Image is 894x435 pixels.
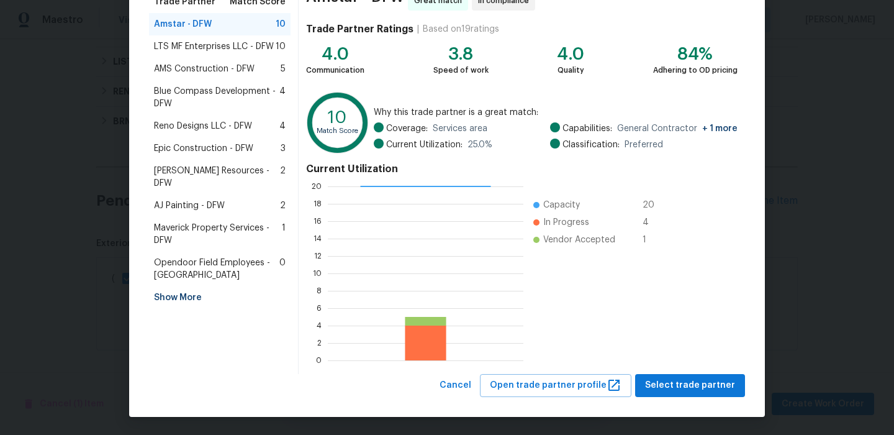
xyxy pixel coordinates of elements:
div: | [413,23,423,35]
text: 6 [317,304,322,312]
span: [PERSON_NAME] Resources - DFW [154,165,280,190]
span: 1 [282,222,286,247]
text: 20 [312,183,322,190]
span: 0 [279,257,286,282]
span: Select trade partner [645,378,735,393]
span: 4 [643,216,662,229]
span: LTS MF Enterprises LLC - DFW [154,40,274,53]
div: Quality [557,64,584,76]
div: Adhering to OD pricing [653,64,738,76]
span: + 1 more [702,124,738,133]
text: 14 [314,235,322,242]
text: 4 [317,322,322,329]
span: 2 [280,199,286,212]
span: Preferred [625,139,663,151]
text: 0 [316,357,322,364]
span: Capabilities: [562,122,612,135]
span: 25.0 % [467,139,492,151]
span: Reno Designs LLC - DFW [154,120,252,132]
span: Maverick Property Services - DFW [154,222,282,247]
span: Epic Construction - DFW [154,142,253,155]
span: Capacity [543,199,580,211]
span: 20 [643,199,662,211]
span: 10 [276,18,286,30]
div: Based on 19 ratings [423,23,499,35]
button: Select trade partner [635,374,745,397]
text: 12 [314,252,322,260]
span: AJ Painting - DFW [154,199,225,212]
div: 84% [653,48,738,60]
div: Speed of work [433,64,489,76]
span: 5 [281,63,286,75]
text: 8 [317,287,322,295]
span: Blue Compass Development - DFW [154,85,279,110]
span: Why this trade partner is a great match: [374,106,738,119]
span: Classification: [562,139,620,151]
span: 2 [280,165,286,190]
span: In Progress [543,216,589,229]
span: AMS Construction - DFW [154,63,255,75]
text: 10 [328,109,347,126]
text: Match Score [317,127,358,134]
text: 16 [314,217,322,225]
span: 10 [276,40,286,53]
span: 3 [281,142,286,155]
span: Amstar - DFW [154,18,212,30]
span: Current Utilization: [386,139,463,151]
div: 4.0 [557,48,584,60]
div: 3.8 [433,48,489,60]
span: Cancel [440,378,471,393]
div: Communication [306,64,364,76]
span: Coverage: [386,122,428,135]
text: 2 [317,339,322,347]
span: 1 [643,234,662,246]
span: General Contractor [617,122,738,135]
h4: Current Utilization [306,163,738,175]
button: Open trade partner profile [480,374,631,397]
span: Vendor Accepted [543,234,615,246]
span: 4 [279,120,286,132]
button: Cancel [435,374,476,397]
div: Show More [149,286,291,309]
h4: Trade Partner Ratings [306,23,413,35]
text: 18 [314,200,322,208]
text: 10 [313,270,322,277]
span: 4 [279,85,286,110]
span: Opendoor Field Employees - [GEOGRAPHIC_DATA] [154,257,279,282]
div: 4.0 [306,48,364,60]
span: Open trade partner profile [490,378,621,393]
span: Services area [433,122,487,135]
